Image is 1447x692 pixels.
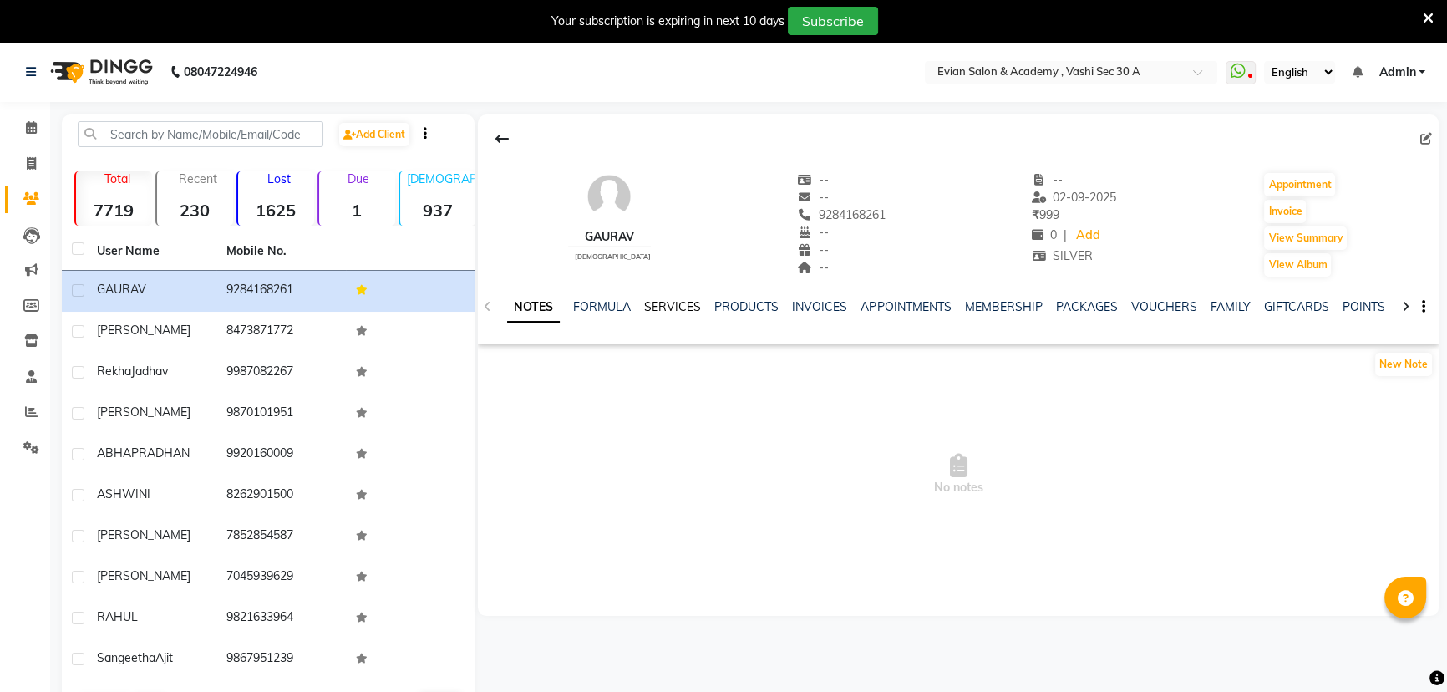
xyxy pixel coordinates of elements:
span: [PERSON_NAME] [97,527,190,542]
span: -- [797,225,829,240]
span: [PERSON_NAME] [97,568,190,583]
a: GIFTCARDS [1263,299,1328,314]
span: SILVER [1032,248,1094,263]
strong: 7719 [76,200,152,221]
div: Back to Client [485,123,520,155]
a: POINTS [1342,299,1384,314]
span: ₹ [1032,207,1039,222]
span: -- [1032,172,1064,187]
span: -- [797,172,829,187]
span: [PERSON_NAME] [97,323,190,338]
span: 9284168261 [797,207,886,222]
td: 9284168261 [216,271,346,312]
span: [PERSON_NAME] [97,405,190,420]
span: -- [797,242,829,257]
td: 7852854587 [216,516,346,557]
td: 7045939629 [216,557,346,598]
span: Sangeetha [97,650,155,665]
p: [DEMOGRAPHIC_DATA] [407,171,476,186]
span: Admin [1378,64,1415,81]
p: Due [322,171,395,186]
a: Add [1074,224,1103,247]
span: 02-09-2025 [1032,190,1117,205]
th: User Name [87,232,216,271]
td: 9987082267 [216,353,346,394]
strong: 1 [319,200,395,221]
p: Total [83,171,152,186]
div: GAURAV [568,228,651,246]
span: ASHWINI [97,486,150,501]
td: 8473871772 [216,312,346,353]
span: [DEMOGRAPHIC_DATA] [575,252,651,261]
span: PRADHAN [131,445,190,460]
span: 0 [1032,227,1057,242]
b: 08047224946 [184,48,257,95]
td: 9870101951 [216,394,346,435]
span: Ajit [155,650,173,665]
button: View Album [1264,253,1331,277]
td: 9867951239 [216,639,346,680]
button: Subscribe [788,7,878,35]
span: Jadhav [131,364,168,379]
button: Appointment [1264,173,1335,196]
a: SERVICES [644,299,701,314]
a: APPOINTMENTS [861,299,951,314]
a: PACKAGES [1055,299,1117,314]
a: PRODUCTS [714,299,779,314]
a: FAMILY [1210,299,1250,314]
a: MEMBERSHIP [964,299,1042,314]
th: Mobile No. [216,232,346,271]
span: No notes [478,391,1439,558]
img: logo [43,48,157,95]
a: Add Client [339,123,409,146]
span: | [1064,226,1067,244]
button: Invoice [1264,200,1306,223]
span: ABHA [97,445,131,460]
td: 9821633964 [216,598,346,639]
span: -- [797,260,829,275]
img: avatar [584,171,634,221]
a: INVOICES [792,299,847,314]
span: Rekha [97,364,131,379]
button: New Note [1375,353,1432,376]
strong: 1625 [238,200,314,221]
a: FORMULA [573,299,631,314]
td: 8262901500 [216,476,346,516]
span: GAURAV [97,282,146,297]
td: 9920160009 [216,435,346,476]
div: Your subscription is expiring in next 10 days [551,13,784,30]
input: Search by Name/Mobile/Email/Code [78,121,323,147]
a: VOUCHERS [1130,299,1196,314]
span: 999 [1032,207,1059,222]
span: -- [797,190,829,205]
a: NOTES [507,293,560,323]
p: Recent [164,171,233,186]
strong: 230 [157,200,233,221]
span: RAHUL [97,609,138,624]
p: Lost [245,171,314,186]
button: View Summary [1264,226,1347,250]
strong: 937 [400,200,476,221]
